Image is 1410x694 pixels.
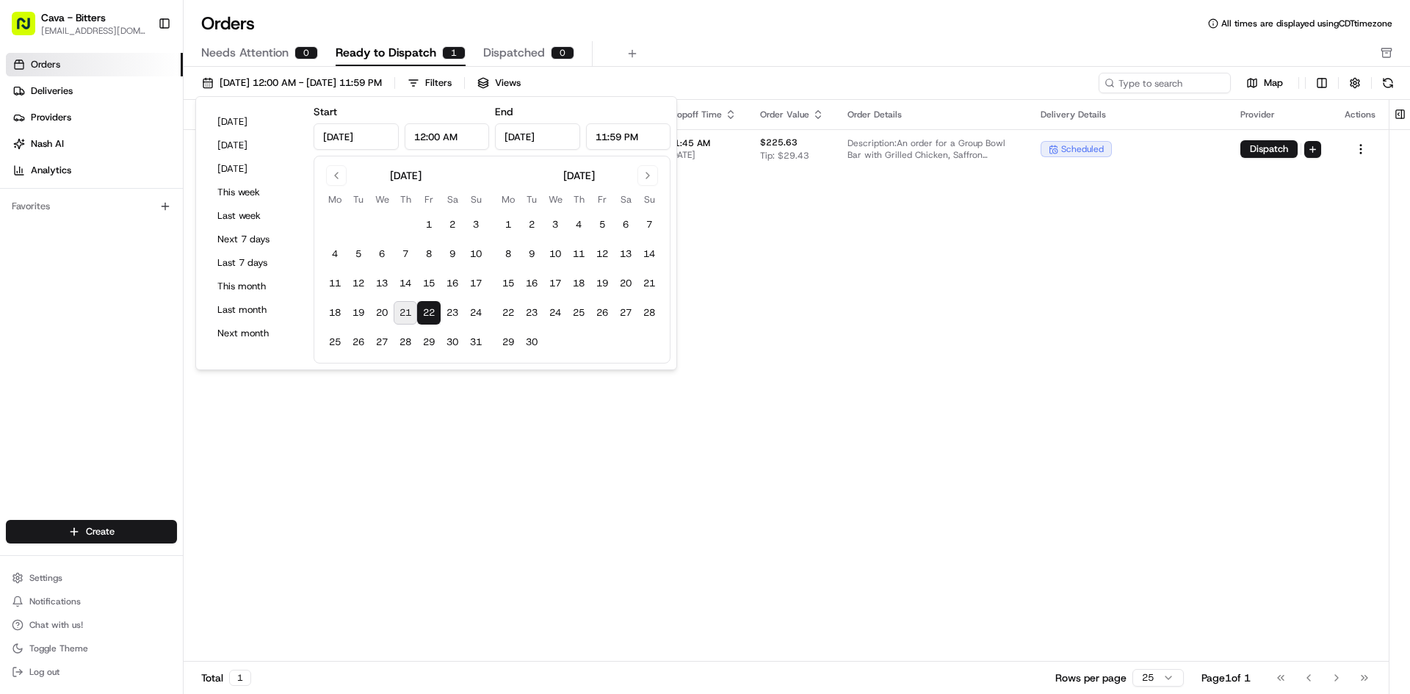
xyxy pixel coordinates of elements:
span: scheduled [1061,143,1104,155]
span: Create [86,525,115,538]
button: Last month [211,300,299,320]
span: Dispatched [483,44,545,62]
button: 27 [614,301,637,325]
button: Settings [6,568,177,588]
button: Next month [211,323,299,344]
img: Wisdom Oko [15,253,38,282]
a: 📗Knowledge Base [9,322,118,349]
a: Analytics [6,159,183,182]
button: Views [471,73,527,93]
div: Provider [1240,109,1321,120]
a: Nash AI [6,132,183,156]
a: Providers [6,106,183,129]
span: Ready to Dispatch [336,44,436,62]
button: Cava - Bitters[EMAIL_ADDRESS][DOMAIN_NAME] [6,6,152,41]
button: 2 [441,213,464,236]
button: 18 [567,272,590,295]
button: 31 [464,330,488,354]
button: 25 [567,301,590,325]
button: 24 [464,301,488,325]
a: Powered byPylon [104,364,178,375]
button: This month [211,276,299,297]
label: Start [314,105,337,118]
button: Go to previous month [326,165,347,186]
span: Pylon [146,364,178,375]
div: [DATE] [390,168,422,183]
button: 30 [441,330,464,354]
button: 3 [464,213,488,236]
input: Type to search [1099,73,1231,93]
span: Wisdom [PERSON_NAME] [46,267,156,279]
span: Cava Bitters [46,228,100,239]
button: Chat with us! [6,615,177,635]
span: 11:45 AM [668,137,737,149]
label: End [495,105,513,118]
span: • [103,228,108,239]
img: 8571987876998_91fb9ceb93ad5c398215_72.jpg [31,140,57,167]
button: 20 [614,272,637,295]
div: [DATE] [563,168,595,183]
button: This week [211,182,299,203]
div: 📗 [15,330,26,341]
button: 28 [394,330,417,354]
div: 1 [442,46,466,59]
button: 16 [441,272,464,295]
button: 18 [323,301,347,325]
input: Clear [38,95,242,110]
input: Date [314,123,399,150]
button: [DATE] [211,159,299,179]
button: 13 [614,242,637,266]
th: Friday [417,192,441,207]
button: Log out [6,662,177,682]
button: 26 [347,330,370,354]
img: Nash [15,15,44,44]
span: Map [1264,76,1283,90]
button: 2 [520,213,543,236]
button: 1 [496,213,520,236]
span: Knowledge Base [29,328,112,343]
button: 14 [394,272,417,295]
span: Chat with us! [29,619,83,631]
span: [DATE] [111,228,141,239]
input: Date [495,123,580,150]
img: 1736555255976-a54dd68f-1ca7-489b-9aae-adbdc363a1c4 [29,268,41,280]
div: Past conversations [15,191,98,203]
input: Time [586,123,671,150]
img: 1736555255976-a54dd68f-1ca7-489b-9aae-adbdc363a1c4 [15,140,41,167]
button: 17 [543,272,567,295]
div: Start new chat [66,140,241,155]
button: 26 [590,301,614,325]
div: 0 [294,46,318,59]
span: Deliveries [31,84,73,98]
button: 25 [323,330,347,354]
div: Page 1 of 1 [1201,670,1251,685]
button: 16 [520,272,543,295]
button: 13 [370,272,394,295]
button: [DATE] [211,135,299,156]
th: Saturday [441,192,464,207]
button: 11 [567,242,590,266]
div: Total [201,670,251,686]
button: 7 [394,242,417,266]
button: See all [228,188,267,206]
button: 1 [417,213,441,236]
button: 6 [370,242,394,266]
button: Next 7 days [211,229,299,250]
button: 17 [464,272,488,295]
button: Last week [211,206,299,226]
button: 9 [520,242,543,266]
p: Rows per page [1055,670,1127,685]
button: 24 [543,301,567,325]
button: 8 [417,242,441,266]
input: Time [405,123,490,150]
button: Cava - Bitters [41,10,106,25]
button: 29 [496,330,520,354]
span: Log out [29,666,59,678]
img: Cava Bitters [15,214,38,237]
span: Tip: $29.43 [760,150,809,162]
button: [DATE] 12:00 AM - [DATE] 11:59 PM [195,73,388,93]
button: 29 [417,330,441,354]
button: 12 [590,242,614,266]
button: 4 [323,242,347,266]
